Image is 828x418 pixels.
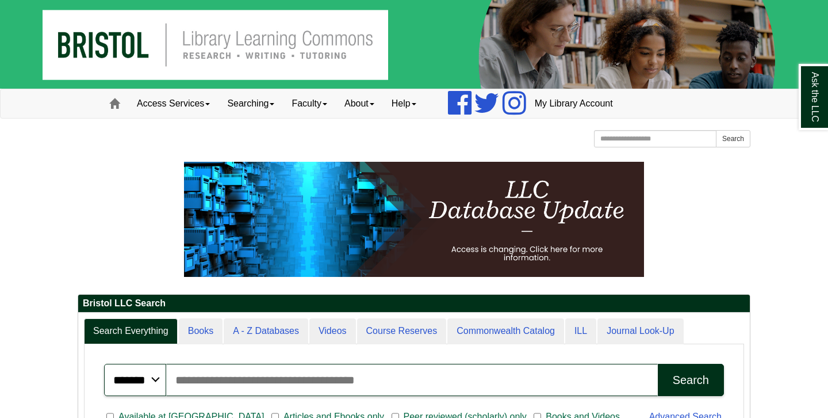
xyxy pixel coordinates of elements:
[565,318,596,344] a: ILL
[309,318,356,344] a: Videos
[673,374,709,387] div: Search
[283,89,336,118] a: Faculty
[128,89,218,118] a: Access Services
[447,318,564,344] a: Commonwealth Catalog
[78,295,750,313] h2: Bristol LLC Search
[218,89,283,118] a: Searching
[658,364,724,396] button: Search
[336,89,383,118] a: About
[716,130,750,147] button: Search
[526,89,622,118] a: My Library Account
[383,89,425,118] a: Help
[224,318,308,344] a: A - Z Databases
[84,318,178,344] a: Search Everything
[357,318,447,344] a: Course Reserves
[597,318,683,344] a: Journal Look-Up
[179,318,223,344] a: Books
[184,162,644,277] img: HTML tutorial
